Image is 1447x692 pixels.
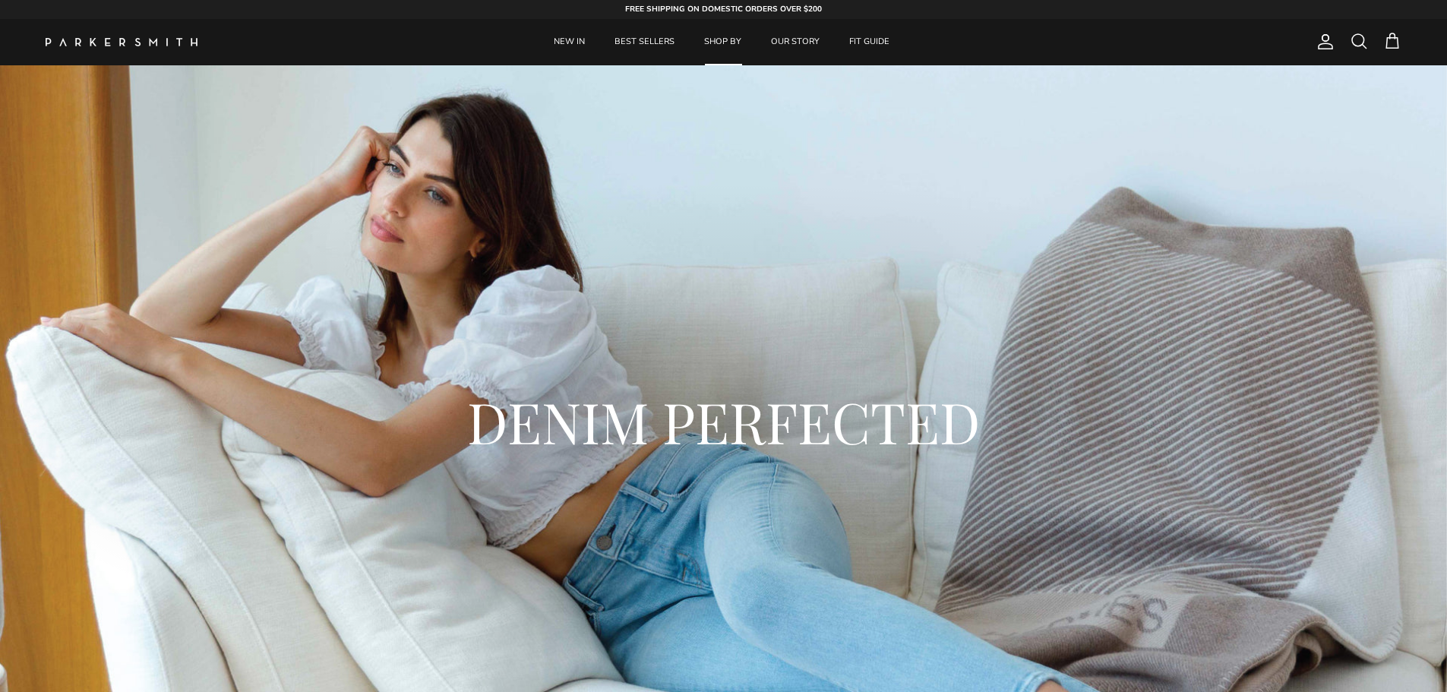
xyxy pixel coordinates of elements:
a: BEST SELLERS [601,19,688,65]
a: FIT GUIDE [836,19,903,65]
img: Parker Smith [46,38,197,46]
a: NEW IN [540,19,599,65]
a: Account [1310,33,1335,51]
h2: DENIM PERFECTED [302,385,1145,458]
a: OUR STORY [757,19,833,65]
strong: FREE SHIPPING ON DOMESTIC ORDERS OVER $200 [625,4,822,14]
a: SHOP BY [690,19,755,65]
div: Primary [226,19,1218,65]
